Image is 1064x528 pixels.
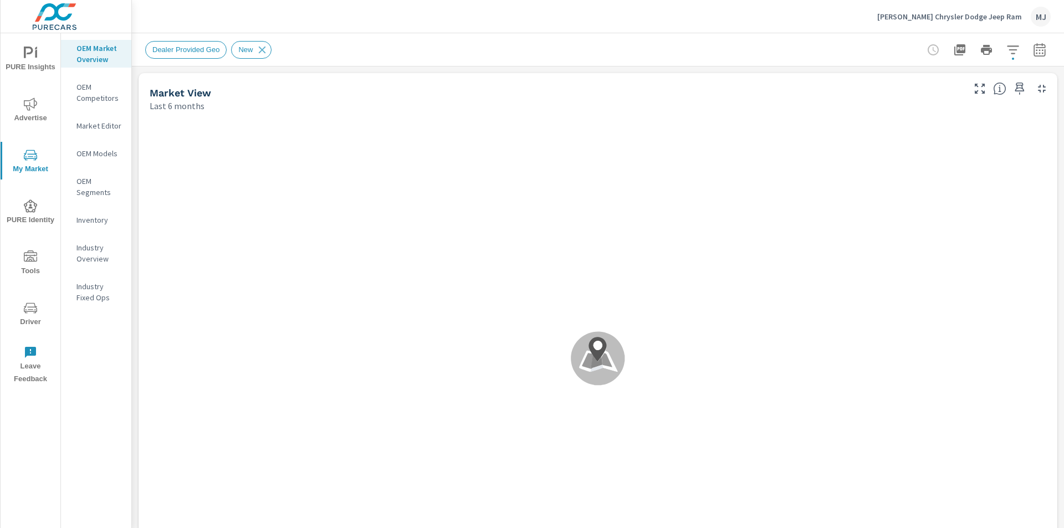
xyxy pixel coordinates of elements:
[61,212,131,228] div: Inventory
[61,117,131,134] div: Market Editor
[150,87,211,99] h5: Market View
[61,239,131,267] div: Industry Overview
[975,39,997,61] button: Print Report
[993,82,1006,95] span: Find the biggest opportunities in your market for your inventory. Understand by postal code where...
[61,173,131,201] div: OEM Segments
[146,45,226,54] span: Dealer Provided Geo
[76,43,122,65] p: OEM Market Overview
[4,346,57,386] span: Leave Feedback
[1002,39,1024,61] button: Apply Filters
[877,12,1022,22] p: [PERSON_NAME] Chrysler Dodge Jeep Ram
[61,145,131,162] div: OEM Models
[76,214,122,225] p: Inventory
[949,39,971,61] button: "Export Report to PDF"
[76,176,122,198] p: OEM Segments
[4,199,57,227] span: PURE Identity
[61,278,131,306] div: Industry Fixed Ops
[61,40,131,68] div: OEM Market Overview
[232,45,259,54] span: New
[4,301,57,329] span: Driver
[61,79,131,106] div: OEM Competitors
[1029,39,1051,61] button: Select Date Range
[76,242,122,264] p: Industry Overview
[76,81,122,104] p: OEM Competitors
[1033,80,1051,98] button: Minimize Widget
[231,41,272,59] div: New
[1031,7,1051,27] div: MJ
[4,148,57,176] span: My Market
[4,250,57,278] span: Tools
[1,33,60,390] div: nav menu
[1011,80,1029,98] span: Save this to your personalized report
[4,47,57,74] span: PURE Insights
[76,148,122,159] p: OEM Models
[150,99,204,112] p: Last 6 months
[76,120,122,131] p: Market Editor
[4,98,57,125] span: Advertise
[76,281,122,303] p: Industry Fixed Ops
[971,80,989,98] button: Make Fullscreen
